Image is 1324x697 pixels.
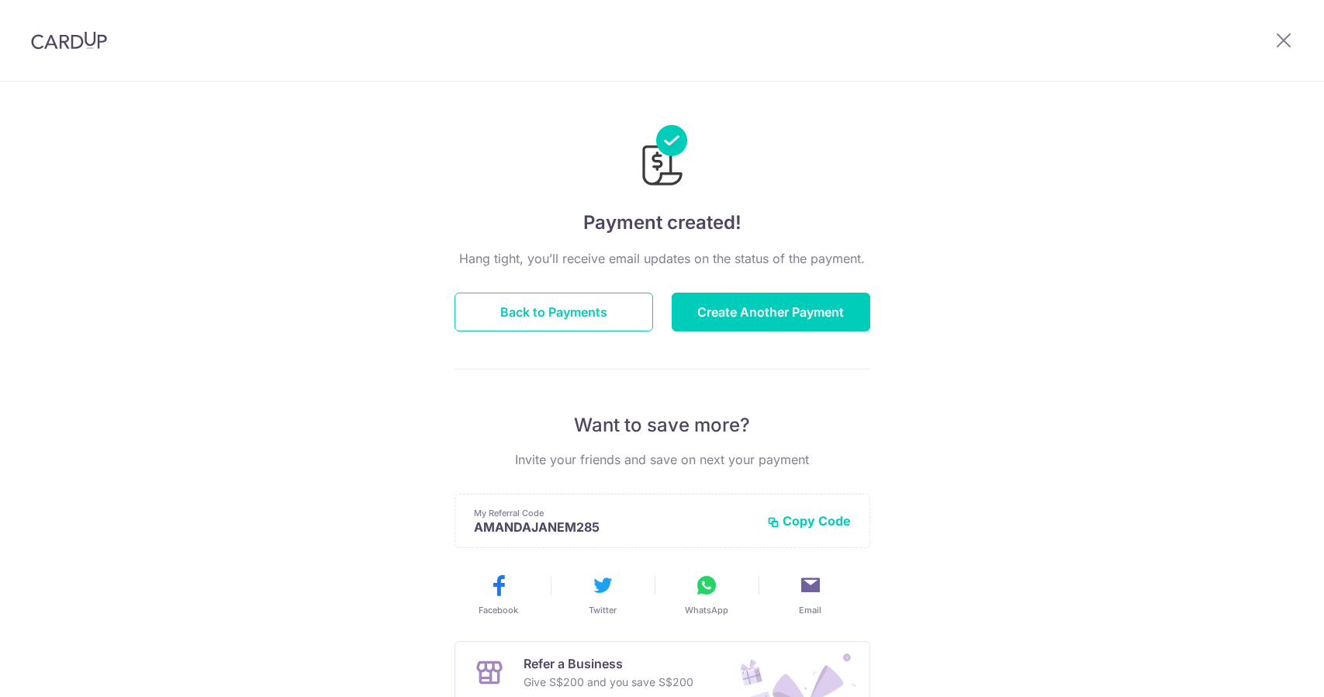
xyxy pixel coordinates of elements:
[453,573,544,616] button: Facebook
[455,209,870,237] h4: Payment created!
[31,31,107,50] img: CardUp
[524,654,693,673] p: Refer a Business
[455,249,870,268] p: Hang tight, you’ll receive email updates on the status of the payment.
[799,604,821,616] span: Email
[474,519,755,535] p: AMANDAJANEM285
[685,604,728,616] span: WhatsApp
[672,293,870,331] button: Create Another Payment
[455,413,870,438] p: Want to save more?
[767,513,851,529] button: Copy Code
[455,450,870,469] p: Invite your friends and save on next your payment
[661,573,752,616] button: WhatsApp
[479,604,518,616] span: Facebook
[589,604,617,616] span: Twitter
[455,293,653,331] button: Back to Payments
[474,507,755,519] p: My Referral Code
[524,673,693,692] p: Give S$200 and you save S$200
[557,573,648,616] button: Twitter
[765,573,856,616] button: Email
[638,125,687,190] img: Payments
